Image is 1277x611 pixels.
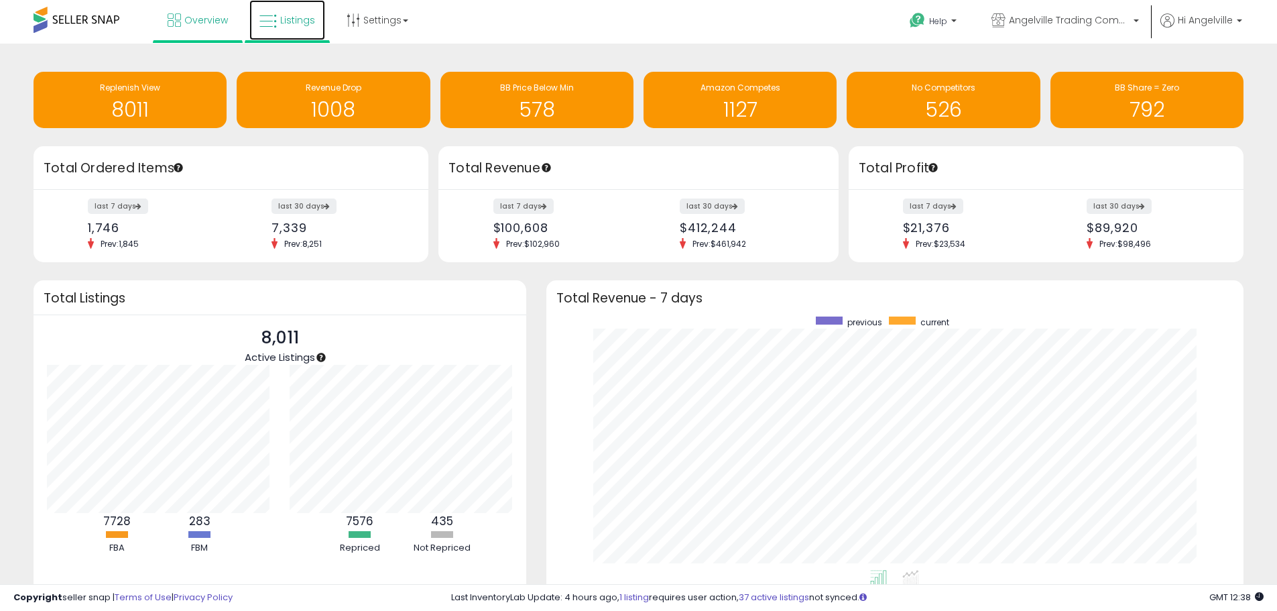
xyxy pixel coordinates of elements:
[499,238,566,249] span: Prev: $102,960
[172,162,184,174] div: Tooltip anchor
[13,592,233,604] div: seller snap | |
[903,221,1036,235] div: $21,376
[680,199,745,214] label: last 30 days
[644,72,837,128] a: Amazon Competes 1127
[88,199,148,214] label: last 7 days
[1178,13,1233,27] span: Hi Angelville
[402,542,483,555] div: Not Repriced
[847,317,882,328] span: previous
[701,82,780,93] span: Amazon Competes
[448,159,829,178] h3: Total Revenue
[88,221,221,235] div: 1,746
[44,293,516,303] h3: Total Listings
[909,12,926,29] i: Get Help
[77,542,158,555] div: FBA
[237,72,430,128] a: Revenue Drop 1008
[493,221,629,235] div: $100,608
[540,162,552,174] div: Tooltip anchor
[40,99,220,121] h1: 8011
[447,99,627,121] h1: 578
[115,591,172,604] a: Terms of Use
[278,238,328,249] span: Prev: 8,251
[847,72,1040,128] a: No Competitors 526
[1087,221,1220,235] div: $89,920
[271,221,405,235] div: 7,339
[189,513,210,529] b: 283
[440,72,633,128] a: BB Price Below Min 578
[245,350,315,364] span: Active Listings
[686,238,753,249] span: Prev: $461,942
[320,542,400,555] div: Repriced
[680,221,815,235] div: $412,244
[1115,82,1179,93] span: BB Share = Zero
[346,513,373,529] b: 7576
[912,82,975,93] span: No Competitors
[306,82,361,93] span: Revenue Drop
[1009,13,1130,27] span: Angelville Trading Company
[619,591,649,604] a: 1 listing
[859,159,1233,178] h3: Total Profit
[650,99,830,121] h1: 1127
[853,99,1033,121] h1: 526
[451,592,1264,604] div: Last InventoryLab Update: 4 hours ago, requires user action, not synced.
[739,591,809,604] a: 37 active listings
[94,238,145,249] span: Prev: 1,845
[1209,591,1264,604] span: 2025-08-14 12:38 GMT
[243,99,423,121] h1: 1008
[859,593,867,602] i: Click here to read more about un-synced listings.
[13,591,62,604] strong: Copyright
[245,325,315,351] p: 8,011
[103,513,131,529] b: 7728
[44,159,418,178] h3: Total Ordered Items
[899,2,970,44] a: Help
[100,82,160,93] span: Replenish View
[34,72,227,128] a: Replenish View 8011
[1050,72,1243,128] a: BB Share = Zero 792
[431,513,453,529] b: 435
[927,162,939,174] div: Tooltip anchor
[1160,13,1242,44] a: Hi Angelville
[271,199,337,214] label: last 30 days
[929,15,947,27] span: Help
[1093,238,1158,249] span: Prev: $98,496
[909,238,972,249] span: Prev: $23,534
[315,351,327,364] div: Tooltip anchor
[920,317,949,328] span: current
[184,13,228,27] span: Overview
[493,199,554,214] label: last 7 days
[280,13,315,27] span: Listings
[556,293,1233,303] h3: Total Revenue - 7 days
[174,591,233,604] a: Privacy Policy
[1057,99,1237,121] h1: 792
[160,542,240,555] div: FBM
[1087,199,1152,214] label: last 30 days
[903,199,963,214] label: last 7 days
[500,82,574,93] span: BB Price Below Min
